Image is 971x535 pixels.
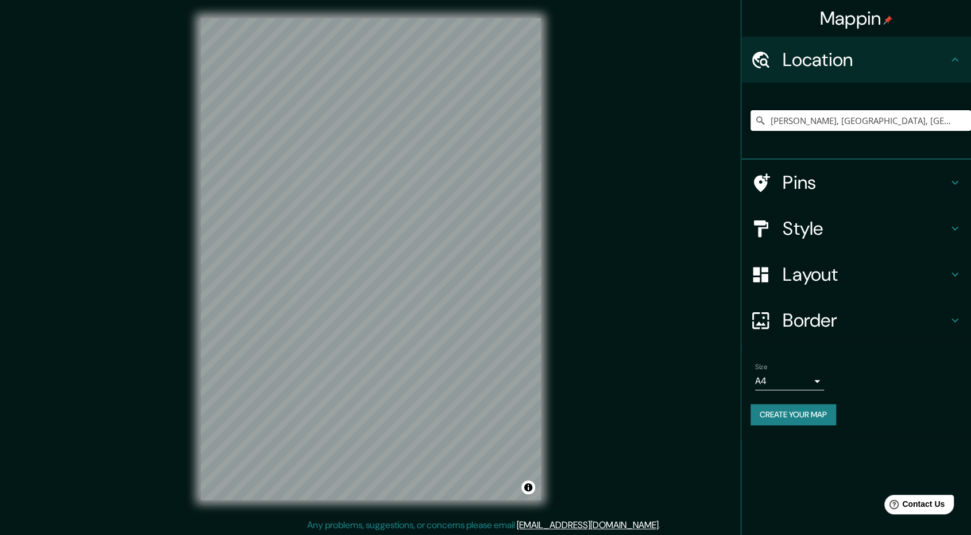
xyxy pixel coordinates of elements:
h4: Mappin [820,7,893,30]
img: pin-icon.png [883,15,892,25]
div: Border [741,297,971,343]
div: . [660,518,662,532]
iframe: Help widget launcher [869,490,958,522]
div: Pins [741,160,971,206]
h4: Location [783,48,948,71]
div: Layout [741,251,971,297]
div: Location [741,37,971,83]
h4: Layout [783,263,948,286]
h4: Style [783,217,948,240]
p: Any problems, suggestions, or concerns please email . [307,518,660,532]
label: Size [755,362,767,372]
div: Style [741,206,971,251]
canvas: Map [200,18,541,500]
button: Create your map [751,404,836,425]
a: [EMAIL_ADDRESS][DOMAIN_NAME] [517,519,659,531]
h4: Border [783,309,948,332]
div: A4 [755,372,824,390]
button: Toggle attribution [521,480,535,494]
h4: Pins [783,171,948,194]
input: Pick your city or area [751,110,971,131]
div: . [662,518,664,532]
